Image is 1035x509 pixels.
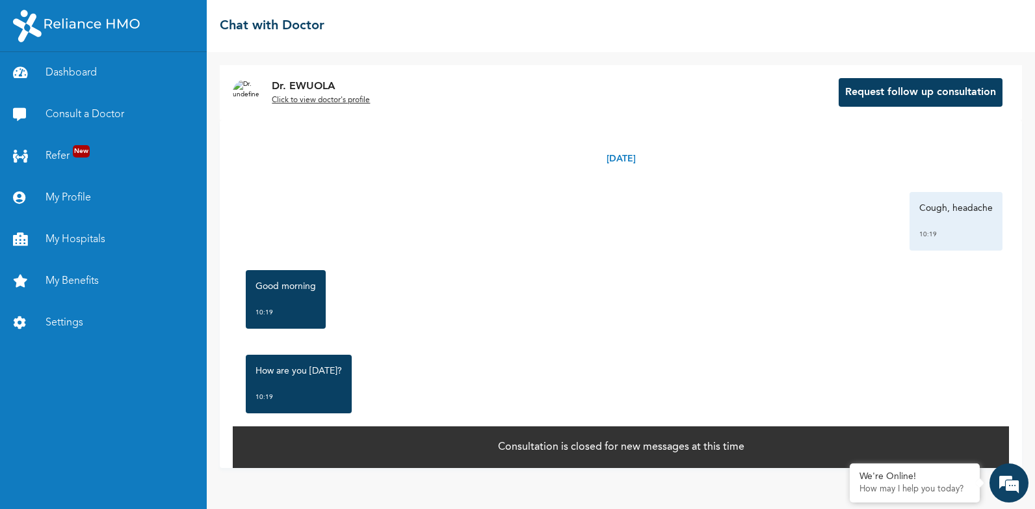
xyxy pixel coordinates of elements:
p: Cough, headache [919,202,993,215]
img: Dr. undefined` [233,79,259,105]
p: [DATE] [607,152,636,166]
button: Request follow up consultation [839,78,1002,107]
p: Consultation is closed for new messages at this time [498,439,744,455]
div: 10:19 [919,228,993,241]
div: 10:19 [255,391,342,404]
u: Click to view doctor's profile [272,96,370,104]
img: RelianceHMO's Logo [13,10,140,42]
span: New [73,145,90,158]
p: How may I help you today? [859,484,970,495]
div: 10:19 [255,306,316,319]
p: Dr. EWUOLA [272,79,370,94]
p: How are you [DATE]? [255,365,342,378]
h2: Chat with Doctor [220,16,324,36]
p: Good morning [255,280,316,293]
div: We're Online! [859,471,970,482]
